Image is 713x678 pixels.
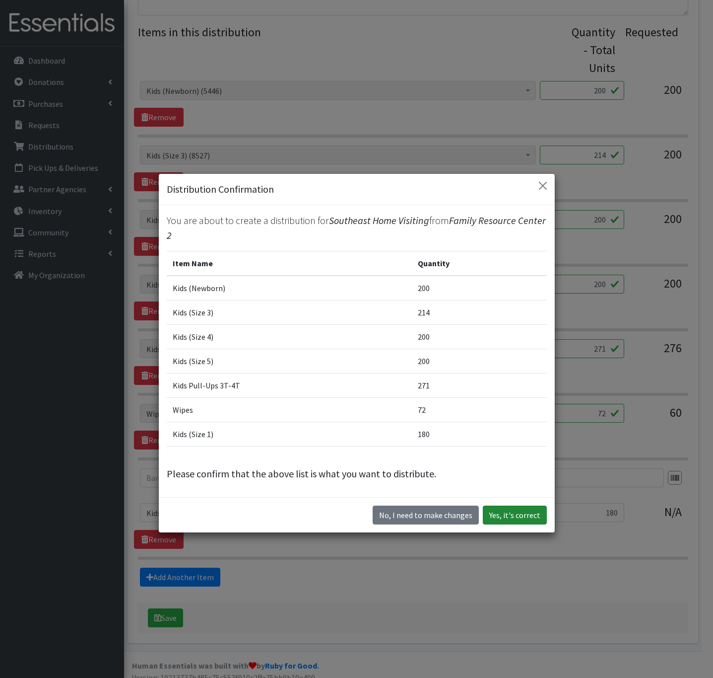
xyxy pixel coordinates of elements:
td: 200 [412,324,547,349]
h5: Distribution Confirmation [167,182,274,197]
button: No I need to make changes [373,506,479,525]
button: Yes, it's correct [483,506,547,525]
td: Wipes [167,397,412,422]
td: 200 [412,349,547,373]
button: Close [535,178,551,194]
td: Kids (Size 5) [167,349,412,373]
span: Family Resource Center 2 [167,214,546,241]
td: Kids (Size 4) [167,324,412,349]
th: Quantity [412,251,547,276]
td: Kids (Newborn) [167,276,412,301]
td: 200 [412,276,547,301]
td: Kids (Size 1) [167,422,412,446]
td: 214 [412,300,547,324]
td: Kids (Size 3) [167,300,412,324]
td: 72 [412,397,547,422]
span: Southeast Home Visiting [329,214,429,226]
td: 271 [412,373,547,397]
p: You are about to create a distribution for from [167,213,547,243]
td: 180 [412,422,547,446]
th: Item Name [167,251,412,276]
p: Please confirm that the above list is what you want to distribute. [167,466,547,481]
td: Kids Pull-Ups 3T-4T [167,373,412,397]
